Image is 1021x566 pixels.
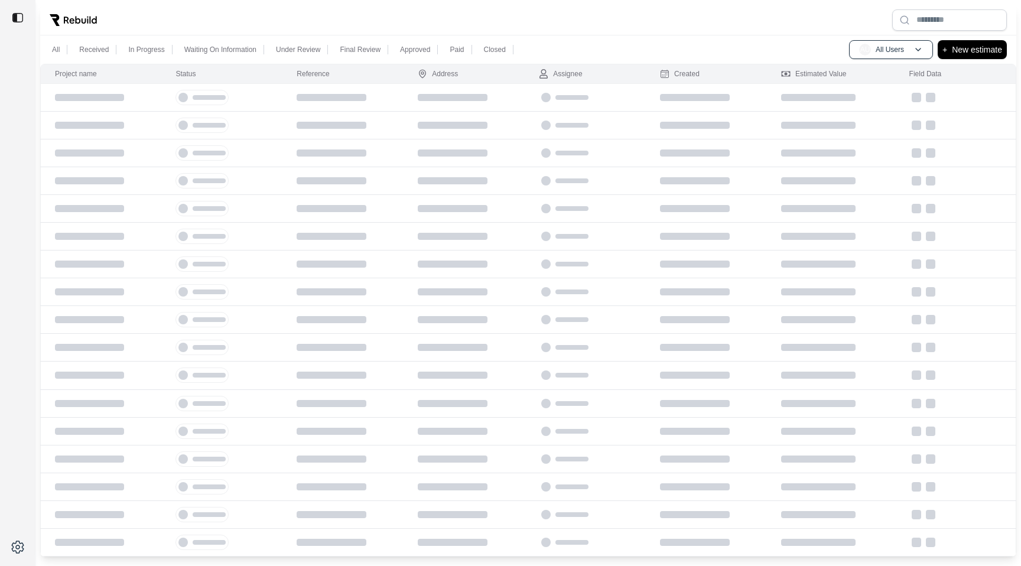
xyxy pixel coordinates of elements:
div: Project name [55,69,97,79]
div: Assignee [539,69,582,79]
p: All [52,45,60,54]
img: Rebuild [50,14,97,26]
div: Address [418,69,458,79]
div: Status [175,69,196,79]
p: Closed [484,45,506,54]
span: AU [859,44,871,56]
p: Paid [450,45,464,54]
div: Created [660,69,700,79]
p: Waiting On Information [184,45,256,54]
div: Estimated Value [781,69,847,79]
p: Received [79,45,109,54]
p: + [942,43,947,57]
p: Under Review [276,45,320,54]
button: +New estimate [938,40,1007,59]
div: Field Data [909,69,942,79]
p: New estimate [952,43,1002,57]
div: Reference [297,69,329,79]
p: Approved [400,45,430,54]
img: toggle sidebar [12,12,24,24]
p: Final Review [340,45,381,54]
p: In Progress [128,45,164,54]
button: AUAll Users [849,40,933,59]
p: All Users [876,45,904,54]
